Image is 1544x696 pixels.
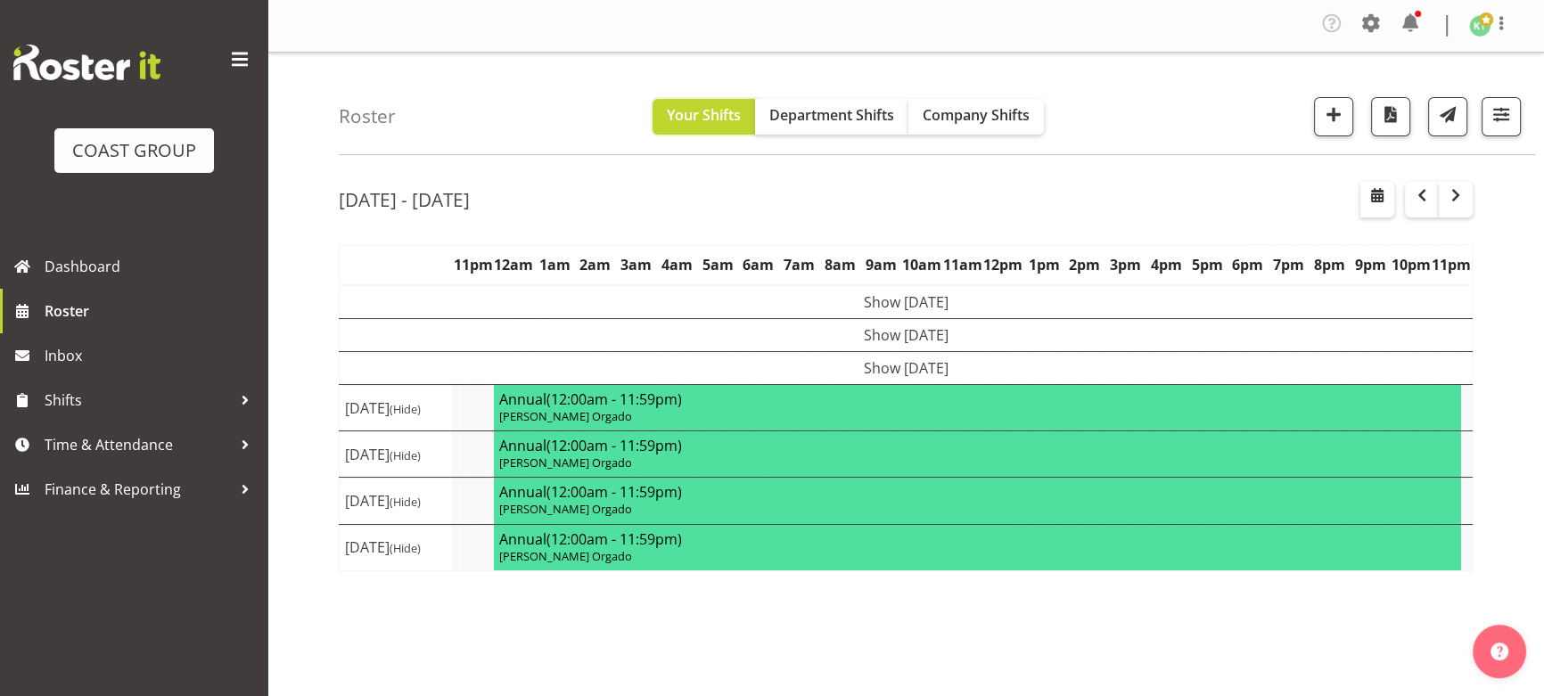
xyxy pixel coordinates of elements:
[546,389,682,409] span: (12:00am - 11:59pm)
[534,245,575,286] th: 1am
[340,478,453,524] td: [DATE]
[45,431,232,458] span: Time & Attendance
[499,530,1457,548] h4: Annual
[1360,182,1394,217] button: Select a specific date within the roster.
[45,476,232,503] span: Finance & Reporting
[1314,97,1353,136] button: Add a new shift
[340,319,1473,352] td: Show [DATE]
[755,99,908,135] button: Department Shifts
[340,352,1473,385] td: Show [DATE]
[901,245,942,286] th: 10am
[1187,245,1228,286] th: 5pm
[390,401,421,417] span: (Hide)
[546,482,682,502] span: (12:00am - 11:59pm)
[1371,97,1410,136] button: Download a PDF of the roster according to the set date range.
[13,45,160,80] img: Rosterit website logo
[1269,245,1310,286] th: 7pm
[390,447,421,463] span: (Hide)
[45,387,232,414] span: Shifts
[653,99,755,135] button: Your Shifts
[546,529,682,549] span: (12:00am - 11:59pm)
[819,245,860,286] th: 8am
[340,285,1473,319] td: Show [DATE]
[546,436,682,455] span: (12:00am - 11:59pm)
[1146,245,1187,286] th: 4pm
[1432,245,1473,286] th: 11pm
[667,105,741,125] span: Your Shifts
[45,298,259,324] span: Roster
[616,245,657,286] th: 3am
[340,385,453,431] td: [DATE]
[1428,97,1467,136] button: Send a list of all shifts for the selected filtered period to all rostered employees.
[390,540,421,556] span: (Hide)
[1309,245,1350,286] th: 8pm
[1064,245,1105,286] th: 2pm
[72,137,196,164] div: COAST GROUP
[697,245,738,286] th: 5am
[923,105,1030,125] span: Company Shifts
[942,245,983,286] th: 11am
[1491,643,1508,660] img: help-xxl-2.png
[390,494,421,510] span: (Hide)
[340,431,453,478] td: [DATE]
[499,454,632,471] span: [PERSON_NAME] Orgado
[493,245,534,286] th: 12am
[575,245,616,286] th: 2am
[908,99,1044,135] button: Company Shifts
[860,245,901,286] th: 9am
[1228,245,1269,286] th: 6pm
[1469,15,1491,37] img: kade-tiatia1141.jpg
[499,437,1457,454] h4: Annual
[499,408,632,424] span: [PERSON_NAME] Orgado
[340,524,453,570] td: [DATE]
[779,245,820,286] th: 7am
[339,106,396,127] h4: Roster
[769,105,894,125] span: Department Shifts
[738,245,779,286] th: 6am
[499,390,1457,408] h4: Annual
[1023,245,1064,286] th: 1pm
[499,548,632,564] span: [PERSON_NAME] Orgado
[499,501,632,517] span: [PERSON_NAME] Orgado
[1482,97,1521,136] button: Filter Shifts
[1105,245,1146,286] th: 3pm
[656,245,697,286] th: 4am
[1391,245,1432,286] th: 10pm
[45,342,259,369] span: Inbox
[1350,245,1391,286] th: 9pm
[45,253,259,280] span: Dashboard
[499,483,1457,501] h4: Annual
[982,245,1023,286] th: 12pm
[339,188,470,211] h2: [DATE] - [DATE]
[453,245,494,286] th: 11pm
